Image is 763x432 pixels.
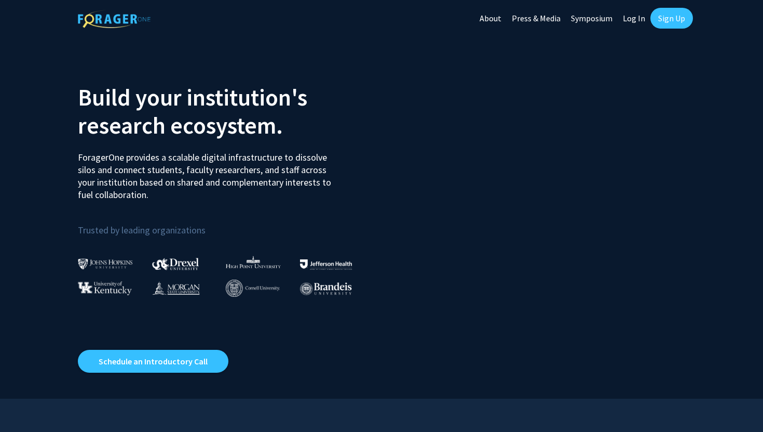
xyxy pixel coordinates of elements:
a: Sign Up [650,8,693,29]
img: ForagerOne Logo [78,10,151,28]
h2: Build your institution's research ecosystem. [78,83,374,139]
img: Brandeis University [300,282,352,295]
img: Thomas Jefferson University [300,259,352,269]
img: Morgan State University [152,281,200,295]
p: Trusted by leading organizations [78,210,374,238]
img: Johns Hopkins University [78,258,133,269]
img: University of Kentucky [78,281,132,295]
img: High Point University [226,256,281,268]
p: ForagerOne provides a scalable digital infrastructure to dissolve silos and connect students, fac... [78,143,338,201]
img: Drexel University [152,258,199,270]
a: Opens in a new tab [78,350,228,373]
img: Cornell University [226,280,280,297]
